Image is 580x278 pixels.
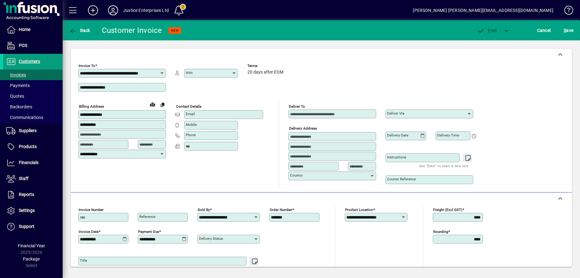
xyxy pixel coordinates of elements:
[186,112,195,116] mat-label: Email
[3,101,63,112] a: Backorders
[186,70,193,75] mat-label: Attn
[345,208,373,212] mat-label: Product location
[123,5,169,15] div: Justice Enterprises Ltd
[3,22,63,38] a: Home
[23,256,40,261] span: Package
[171,28,179,33] span: NEW
[560,1,572,22] a: Knowledge Base
[3,171,63,187] a: Staff
[19,144,37,149] span: Products
[3,69,63,80] a: Invoices
[537,25,551,35] span: Cancel
[19,128,37,133] span: Suppliers
[3,187,63,203] a: Reports
[18,243,45,248] span: Financial Year
[290,173,303,178] mat-label: Country
[103,5,123,16] button: Profile
[437,133,459,137] mat-label: Delivery time
[387,133,408,137] mat-label: Delivery date
[19,59,40,64] span: Customers
[6,115,43,120] span: Communications
[3,219,63,234] a: Support
[102,25,162,35] div: Customer Invoice
[433,229,448,234] mat-label: Rounding
[19,192,34,197] span: Reports
[63,25,97,36] app-page-header-button: Back
[3,123,63,139] a: Suppliers
[247,70,283,75] span: 20 days after EOM
[69,28,90,33] span: Back
[3,91,63,101] a: Quotes
[19,224,34,229] span: Support
[19,160,39,165] span: Financials
[474,25,500,36] button: Post
[562,25,575,36] button: Save
[148,99,158,109] a: View on map
[289,104,305,109] mat-label: Deliver To
[247,64,285,68] span: Terms
[3,139,63,155] a: Products
[3,112,63,123] a: Communications
[3,38,63,54] a: POS
[138,229,159,234] mat-label: Payment due
[413,5,553,15] div: [PERSON_NAME] [PERSON_NAME][EMAIL_ADDRESS][DOMAIN_NAME]
[80,258,87,263] mat-label: Title
[536,25,552,36] button: Cancel
[19,27,30,32] span: Home
[3,80,63,91] a: Payments
[198,208,210,212] mat-label: Sold by
[564,28,566,33] span: S
[139,214,155,219] mat-label: Reference
[6,94,24,99] span: Quotes
[79,64,95,68] mat-label: Invoice To
[270,208,292,212] mat-label: Order number
[387,155,406,159] mat-label: Instructions
[206,265,255,273] mat-hint: Use 'Enter' to start a new line
[477,28,497,33] span: ost
[19,43,27,48] span: POS
[433,208,462,212] mat-label: Freight (excl GST)
[79,229,99,234] mat-label: Invoice date
[564,25,573,35] span: ave
[6,83,30,88] span: Payments
[199,236,223,241] mat-label: Delivery status
[419,162,468,169] mat-hint: Use 'Enter' to start a new line
[79,208,104,212] mat-label: Invoice number
[6,72,26,77] span: Invoices
[19,176,28,181] span: Staff
[158,100,168,110] button: Copy to Delivery address
[387,177,416,181] mat-label: Courier Reference
[83,5,103,16] button: Add
[387,111,404,116] mat-label: Deliver via
[68,25,92,36] button: Back
[186,122,197,127] mat-label: Mobile
[186,133,196,137] mat-label: Phone
[3,155,63,171] a: Financials
[6,104,32,109] span: Backorders
[488,28,491,33] span: P
[19,208,35,213] span: Settings
[3,203,63,219] a: Settings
